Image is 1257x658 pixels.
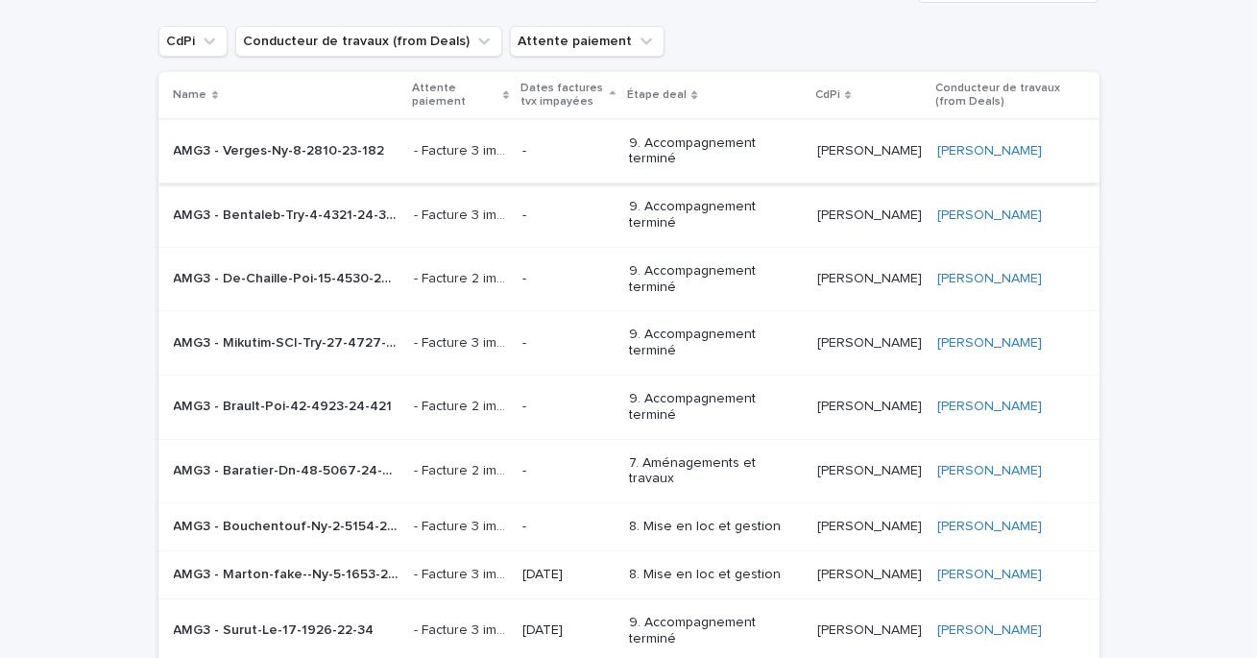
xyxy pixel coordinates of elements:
p: 7. Aménagements et travaux [629,455,801,488]
p: - [522,519,615,535]
p: - [522,271,615,287]
p: AMG3 - Bouchentouf-Ny-2-5154-25-443 [174,515,403,535]
p: 8. Mise en loc et gestion [629,567,801,583]
p: - Facture 3 impayée [414,619,511,639]
tr: AMG3 - Baratier-Dn-48-5067-24-435AMG3 - Baratier-Dn-48-5067-24-435 - Facture 2 impayée- Facture 2... [158,439,1100,503]
p: - [522,399,615,415]
p: 9. Accompagnement terminé [629,615,801,647]
p: - Facture 2 impayée [414,459,511,479]
a: [PERSON_NAME] [937,463,1042,479]
a: [PERSON_NAME] [937,519,1042,535]
p: AMG3 - Mikutim-SCI-Try-27-4727-24-402 [174,331,403,352]
p: AMG3 - Brault-Poi-42-4923-24-421 [174,395,397,415]
p: AMG3 - Bentaleb-Try-4-4321-24-339 [174,204,403,224]
p: 9. Accompagnement terminé [629,327,801,359]
p: 9. Accompagnement terminé [629,135,801,168]
p: Name [174,85,207,106]
p: [PERSON_NAME] [817,267,926,287]
p: Camille Franquet [817,459,926,479]
a: [PERSON_NAME] [937,567,1042,583]
p: - Facture 3 impayée [414,515,511,535]
a: [PERSON_NAME] [937,271,1042,287]
button: CdPi [158,26,228,57]
p: 9. Accompagnement terminé [629,391,801,424]
p: - Facture 3 impayée [414,331,511,352]
a: [PERSON_NAME] [937,399,1042,415]
p: Camille Franquet [817,204,926,224]
tr: AMG3 - Bentaleb-Try-4-4321-24-339AMG3 - Bentaleb-Try-4-4321-24-339 - Facture 3 impayée- Facture 3... [158,183,1100,248]
p: 8. Mise en loc et gestion [629,519,801,535]
p: Dates factures tvx impayées [520,78,605,113]
p: - [522,143,615,159]
p: Camille Franquet [817,331,926,352]
button: Attente paiement [510,26,665,57]
p: CdPi [815,85,840,106]
p: - Facture 3 impayée [414,563,511,583]
a: [PERSON_NAME] [937,622,1042,639]
a: [PERSON_NAME] [937,207,1042,224]
p: Attente paiement [412,78,498,113]
button: Conducteur de travaux (from Deals) [235,26,502,57]
p: [PERSON_NAME] [817,395,926,415]
tr: AMG3 - De-Chaille-Poi-15-4530-24-367AMG3 - De-Chaille-Poi-15-4530-24-367 - Facture 2 impayée- Fac... [158,247,1100,311]
p: 9. Accompagnement terminé [629,199,801,232]
tr: AMG3 - Marton-fake--Ny-5-1653-22-115AMG3 - Marton-fake--Ny-5-1653-22-115 - Facture 3 impayée- Fac... [158,550,1100,598]
tr: AMG3 - Mikutim-SCI-Try-27-4727-24-402AMG3 - Mikutim-SCI-Try-27-4727-24-402 - Facture 3 impayée- F... [158,311,1100,376]
p: Lucille Menestret [817,139,926,159]
a: [PERSON_NAME] [937,143,1042,159]
p: - [522,335,615,352]
p: AMG3 - Surut-Le-17-1926-22-34 [174,619,378,639]
p: - [522,463,615,479]
tr: AMG3 - Bouchentouf-Ny-2-5154-25-443AMG3 - Bouchentouf-Ny-2-5154-25-443 - Facture 3 impayée- Factu... [158,503,1100,551]
p: AMG3 - Marton-fake--Ny-5-1653-22-115 [174,563,403,583]
tr: AMG3 - Verges-Ny-8-2810-23-182AMG3 - Verges-Ny-8-2810-23-182 - Facture 3 impayée- Facture 3 impay... [158,119,1100,183]
p: Guillaume Martin [817,563,926,583]
tr: AMG3 - Brault-Poi-42-4923-24-421AMG3 - Brault-Poi-42-4923-24-421 - Facture 2 impayée- Facture 2 i... [158,375,1100,439]
p: AMG3 - De-Chaille-Poi-15-4530-24-367 [174,267,403,287]
p: 9. Accompagnement terminé [629,263,801,296]
p: - Facture 2 impayée [414,267,511,287]
p: [DATE] [522,622,615,639]
p: Conducteur de travaux (from Deals) [935,78,1069,113]
p: [PERSON_NAME] [817,515,926,535]
p: [DATE] [522,567,615,583]
p: - Facture 3 impayée [414,139,511,159]
p: AMG3 - Baratier-Dn-48-5067-24-435 [174,459,403,479]
p: AMG3 - Verges-Ny-8-2810-23-182 [174,139,389,159]
p: - Facture 2 impayée [414,395,511,415]
p: Lucille Menestret [817,619,926,639]
a: [PERSON_NAME] [937,335,1042,352]
p: - Facture 3 impayée [414,204,511,224]
p: - [522,207,615,224]
p: Étape deal [627,85,687,106]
